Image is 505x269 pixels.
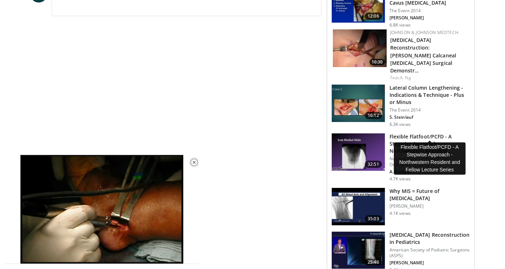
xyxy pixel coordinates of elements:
[390,211,411,216] p: 4.1K views
[390,107,470,113] p: The Event 2014
[390,260,470,266] p: [PERSON_NAME]
[390,231,470,246] h3: [MEDICAL_DATA] Reconstruction in Pediatrics
[365,215,382,222] span: 35:03
[390,15,470,21] p: [PERSON_NAME]
[365,13,382,20] span: 12:06
[332,188,385,225] img: d2ad2a79-9ed4-4a84-b0ca-be5628b646eb.150x105_q85_crop-smart_upscale.jpg
[390,133,470,155] h3: Flexible Flatfoot/PCFD - A Stepwise Approach - Northwestern Resident…
[390,247,470,259] p: American Society of Podiatric Surgeons (ASPS)
[390,22,411,28] p: 6.8K views
[390,122,411,127] p: 6.3K views
[390,8,470,14] p: The Event 2014
[332,232,385,269] img: b255941b-7ee0-43d1-a668-616518fd99dd.150x105_q85_crop-smart_upscale.jpg
[365,259,382,266] span: 25:40
[365,161,382,168] span: 32:51
[332,85,385,122] img: 8a5c745e-fa03-449a-9e79-a43a17dc0b54.150x105_q85_crop-smart_upscale.jpg
[390,169,470,175] p: A. Kadakia
[390,203,470,209] p: [PERSON_NAME]
[331,84,470,127] a: 16:12 Lateral Column Lengthening - Indications & Technique - Plus or Minus The Event 2014 S. Stei...
[390,37,456,74] a: [MEDICAL_DATA] Reconstruction: [PERSON_NAME] Calcaneal [MEDICAL_DATA] Surgical Demonstr…
[332,133,385,171] img: 11665540-037b-4ae2-9263-57355705703a.150x105_q85_crop-smart_upscale.jpg
[390,156,470,167] p: Northwestern Foot and Ankle Orthopedic Surgery
[390,176,411,182] p: 4.7K views
[187,155,201,170] button: Close
[394,142,466,175] div: Flexible Flatfoot/PCFD - A Stepwise Approach - Northwestern Resident and Fellow Lecture Series
[400,75,411,81] a: A. Ng
[331,133,470,182] a: 32:51 Flexible Flatfoot/PCFD - A Stepwise Approach - Northwestern Resident… Northwestern Foot and...
[369,59,385,65] span: 10:30
[390,188,470,202] h3: Why MIS = Future of [MEDICAL_DATA]
[333,29,387,67] img: 80ad437c-7ccf-4354-94af-0190d3bdec88.150x105_q85_crop-smart_upscale.jpg
[333,29,387,67] a: 10:30
[365,112,382,119] span: 16:12
[5,155,199,264] video-js: Video Player
[390,29,458,36] a: Johnson & Johnson MedTech
[390,75,469,81] div: Feat.
[390,114,470,120] p: S. Steinlauf
[390,84,470,106] h3: Lateral Column Lengthening - Indications & Technique - Plus or Minus
[331,188,470,226] a: 35:03 Why MIS = Future of [MEDICAL_DATA] [PERSON_NAME] 4.1K views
